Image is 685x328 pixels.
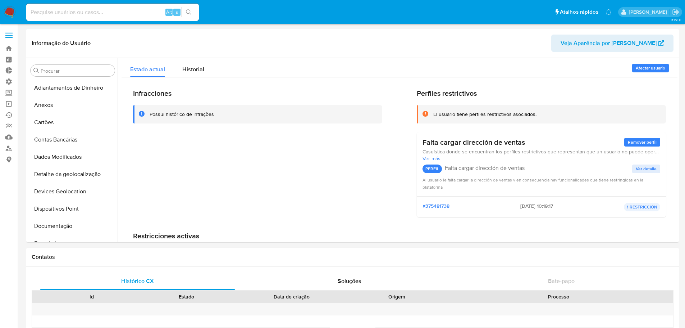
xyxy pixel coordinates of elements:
button: Dados Modificados [28,148,118,166]
span: Bate-papo [548,277,575,285]
span: Histórico CX [121,277,154,285]
button: Cartões [28,114,118,131]
a: Sair [672,8,680,16]
p: edgar.zuliani@mercadolivre.com [629,9,670,15]
span: Soluções [338,277,361,285]
input: Pesquise usuários ou casos... [26,8,199,17]
button: Devices Geolocation [28,183,118,200]
div: Data de criação [239,293,344,300]
button: Documentação [28,217,118,235]
div: Estado [144,293,229,300]
div: Processo [449,293,668,300]
h1: Informação do Usuário [32,40,91,47]
button: Adiantamentos de Dinheiro [28,79,118,96]
button: Anexos [28,96,118,114]
div: Origem [355,293,439,300]
h1: Contatos [32,253,673,261]
button: Detalhe da geolocalização [28,166,118,183]
span: Atalhos rápidos [560,8,598,16]
button: Dispositivos Point [28,200,118,217]
div: Id [50,293,134,300]
button: Empréstimos [28,235,118,252]
button: Veja Aparência por [PERSON_NAME] [551,35,673,52]
button: Procurar [33,68,39,73]
button: search-icon [181,7,196,17]
input: Procurar [41,68,112,74]
span: Alt [166,9,172,15]
span: Veja Aparência por [PERSON_NAME] [561,35,657,52]
a: Notificações [606,9,612,15]
button: Contas Bancárias [28,131,118,148]
span: s [176,9,178,15]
